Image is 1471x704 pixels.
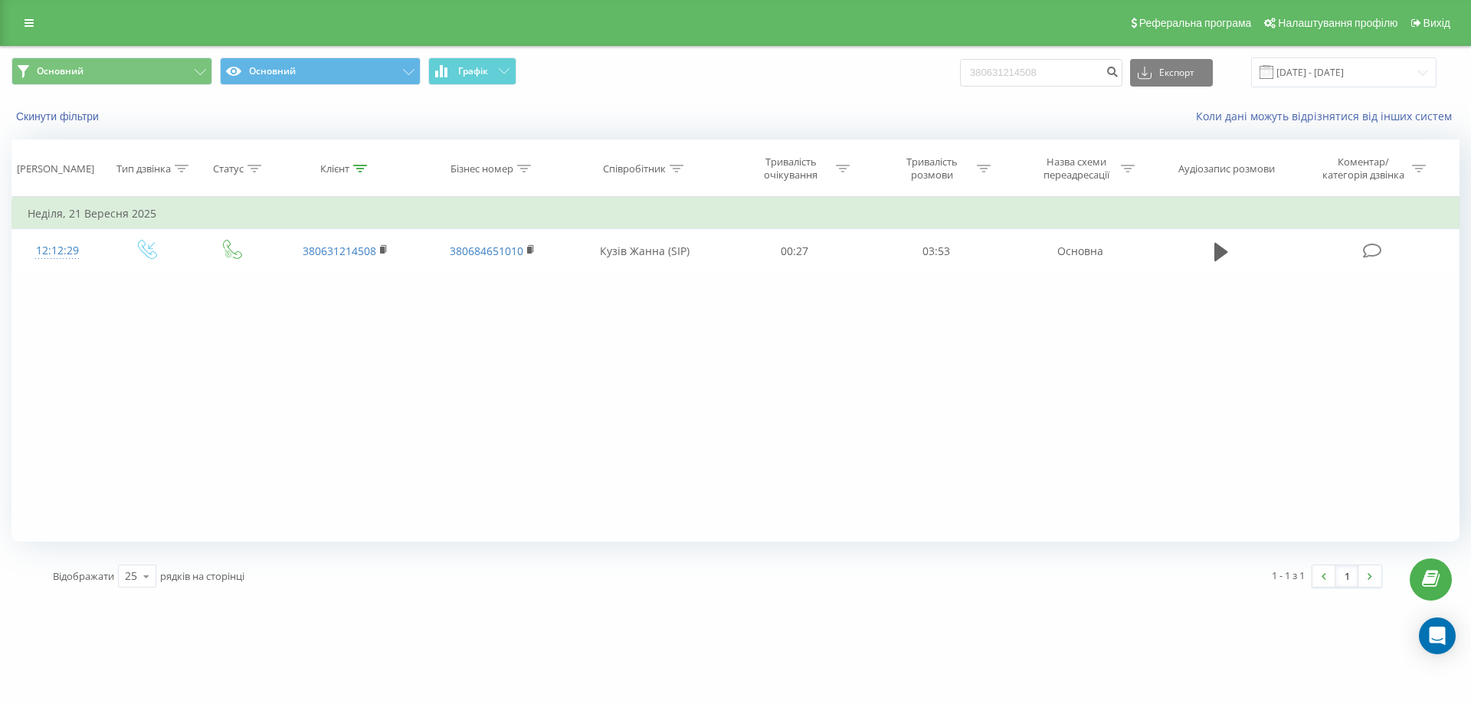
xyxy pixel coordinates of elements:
[1196,109,1460,123] a: Коли дані можуть відрізнятися вiд інших систем
[116,162,171,175] div: Тип дзвінка
[1178,162,1275,175] div: Аудіозапис розмови
[1278,17,1397,29] span: Налаштування профілю
[1035,156,1117,182] div: Назва схеми переадресації
[220,57,421,85] button: Основний
[37,65,84,77] span: Основний
[1007,229,1154,273] td: Основна
[865,229,1006,273] td: 03:53
[213,162,244,175] div: Статус
[960,59,1122,87] input: Пошук за номером
[17,162,94,175] div: [PERSON_NAME]
[320,162,349,175] div: Клієнт
[750,156,832,182] div: Тривалість очікування
[1319,156,1408,182] div: Коментар/категорія дзвінка
[303,244,376,258] a: 380631214508
[428,57,516,85] button: Графік
[1139,17,1252,29] span: Реферальна програма
[450,244,523,258] a: 380684651010
[565,229,724,273] td: Кузів Жанна (SIP)
[11,110,106,123] button: Скинути фільтри
[160,569,244,583] span: рядків на сторінці
[28,236,87,266] div: 12:12:29
[1419,617,1456,654] div: Open Intercom Messenger
[125,568,137,584] div: 25
[11,57,212,85] button: Основний
[1130,59,1213,87] button: Експорт
[891,156,973,182] div: Тривалість розмови
[53,569,114,583] span: Відображати
[12,198,1460,229] td: Неділя, 21 Вересня 2025
[603,162,666,175] div: Співробітник
[458,66,488,77] span: Графік
[724,229,865,273] td: 00:27
[1272,568,1305,583] div: 1 - 1 з 1
[1335,565,1358,587] a: 1
[1423,17,1450,29] span: Вихід
[450,162,513,175] div: Бізнес номер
